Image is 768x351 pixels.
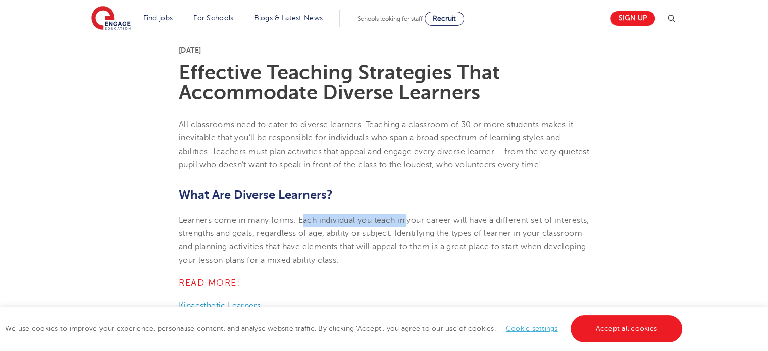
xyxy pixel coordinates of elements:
[357,15,423,22] span: Schools looking for staff
[179,120,589,169] span: All classrooms need to cater to diverse learners. Teaching a classroom of 30 or more students mak...
[143,14,173,22] a: Find jobs
[179,301,261,310] a: Kinaesthetic Learners
[5,325,685,332] span: We use cookies to improve your experience, personalise content, and analyse website traffic. By c...
[433,15,456,22] span: Recruit
[571,315,683,342] a: Accept all cookies
[179,63,589,103] h1: Effective Teaching Strategies That Accommodate Diverse Learners
[179,46,589,54] p: [DATE]
[179,278,240,288] span: READ MORE:
[193,14,233,22] a: For Schools
[91,6,131,31] img: Engage Education
[506,325,558,332] a: Cookie settings
[254,14,323,22] a: Blogs & Latest News
[425,12,464,26] a: Recruit
[610,11,655,26] a: Sign up
[179,216,589,265] span: Learners come in many forms. Each individual you teach in your career will have a different set o...
[179,188,333,202] span: What Are Diverse Learners?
